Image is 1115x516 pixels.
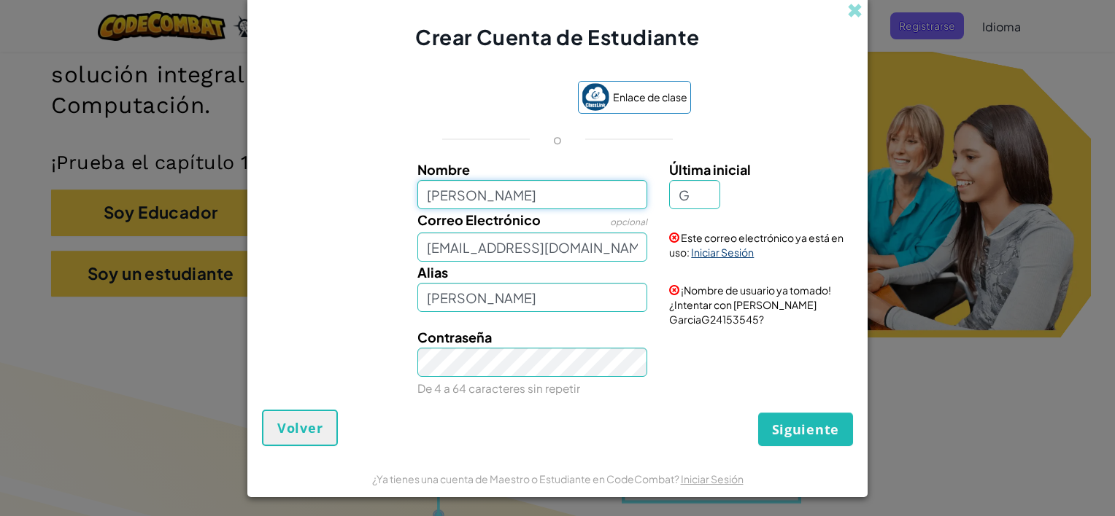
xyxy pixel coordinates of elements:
[669,231,844,259] span: Este correo electrónico ya está en uso:
[417,264,448,281] span: Alias
[417,161,470,178] span: Nombre
[415,24,700,50] span: Crear Cuenta de Estudiante
[417,82,571,114] iframe: Botón de Acceder con Google
[610,216,647,227] span: opcional
[681,472,744,485] a: Iniciar Sesión
[277,419,323,437] span: Volver
[553,130,562,148] p: o
[417,329,492,345] span: Contraseña
[758,413,853,446] button: Siguiente
[582,83,609,111] img: classlink-logo-small.png
[417,211,541,228] span: Correo Electrónico
[691,246,754,259] a: Iniciar Sesión
[669,161,751,178] span: Última inicial
[772,421,839,438] span: Siguiente
[417,381,580,395] small: De 4 a 64 caracteres sin repetir
[613,87,687,108] span: Enlace de clase
[262,410,338,446] button: Volver
[669,284,831,326] span: ¡Nombre de usuario ya tomado! ¿Intentar con [PERSON_NAME] GarciaG24153545?
[372,472,681,485] span: ¿Ya tienes una cuenta de Maestro o Estudiante en CodeCombat?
